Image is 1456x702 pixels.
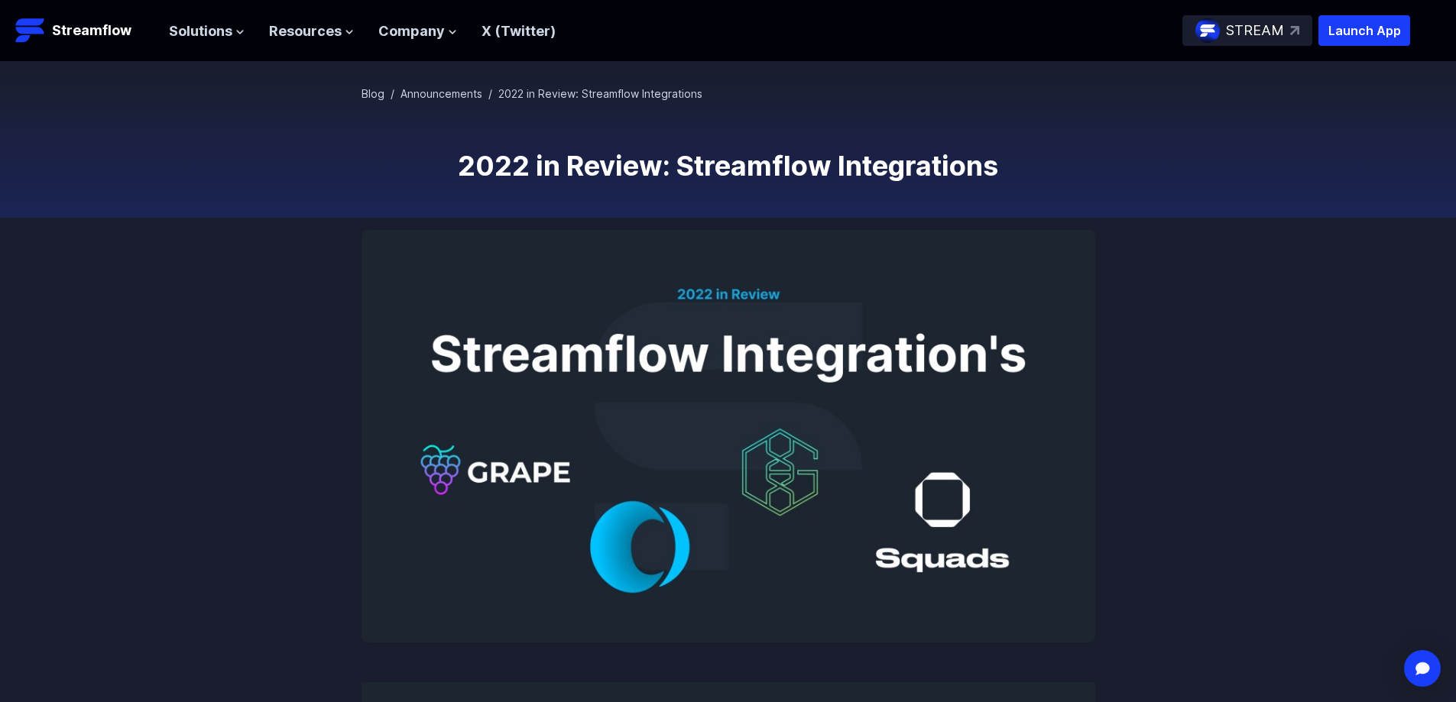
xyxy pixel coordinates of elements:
[15,15,46,46] img: Streamflow Logo
[482,23,556,39] a: X (Twitter)
[400,87,482,100] a: Announcements
[269,21,342,43] span: Resources
[498,87,702,100] span: 2022 in Review: Streamflow Integrations
[52,20,131,41] p: Streamflow
[378,21,457,43] button: Company
[1404,650,1441,687] div: Open Intercom Messenger
[269,21,354,43] button: Resources
[1195,18,1220,43] img: streamflow-logo-circle.png
[391,87,394,100] span: /
[1318,15,1410,46] button: Launch App
[378,21,445,43] span: Company
[169,21,232,43] span: Solutions
[1182,15,1312,46] a: STREAM
[1290,26,1299,35] img: top-right-arrow.svg
[488,87,492,100] span: /
[1226,20,1284,42] p: STREAM
[362,150,1095,181] h1: 2022 in Review: Streamflow Integrations
[362,87,384,100] a: Blog
[15,15,154,46] a: Streamflow
[169,21,245,43] button: Solutions
[362,230,1095,642] img: 2022 in Review: Streamflow Integrations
